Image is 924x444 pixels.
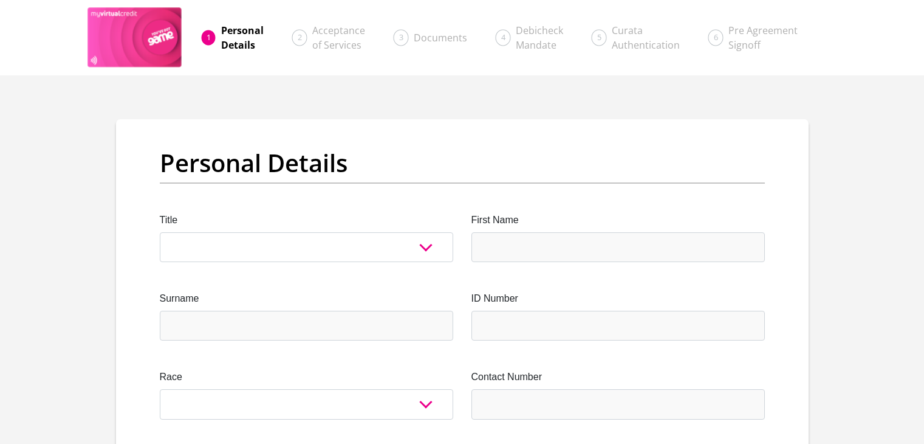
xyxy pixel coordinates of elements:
label: Contact Number [471,370,765,384]
input: First Name [471,232,765,262]
label: Race [160,370,453,384]
a: CurataAuthentication [602,18,690,57]
span: Personal Details [221,24,264,52]
label: ID Number [471,291,765,306]
a: DebicheckMandate [506,18,573,57]
label: Surname [160,291,453,306]
a: Acceptanceof Services [303,18,375,57]
a: Pre AgreementSignoff [719,18,807,57]
span: Pre Agreement Signoff [728,24,798,52]
h2: Personal Details [160,148,765,178]
input: Contact Number [471,389,765,419]
a: Documents [404,26,477,50]
input: Surname [160,311,453,341]
span: Documents [414,31,467,44]
span: Debicheck Mandate [516,24,563,52]
label: Title [160,213,453,227]
label: First Name [471,213,765,227]
span: Curata Authentication [612,24,680,52]
input: ID Number [471,311,765,341]
span: Acceptance of Services [312,24,365,52]
img: game logo [87,7,183,68]
a: PersonalDetails [211,18,273,57]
